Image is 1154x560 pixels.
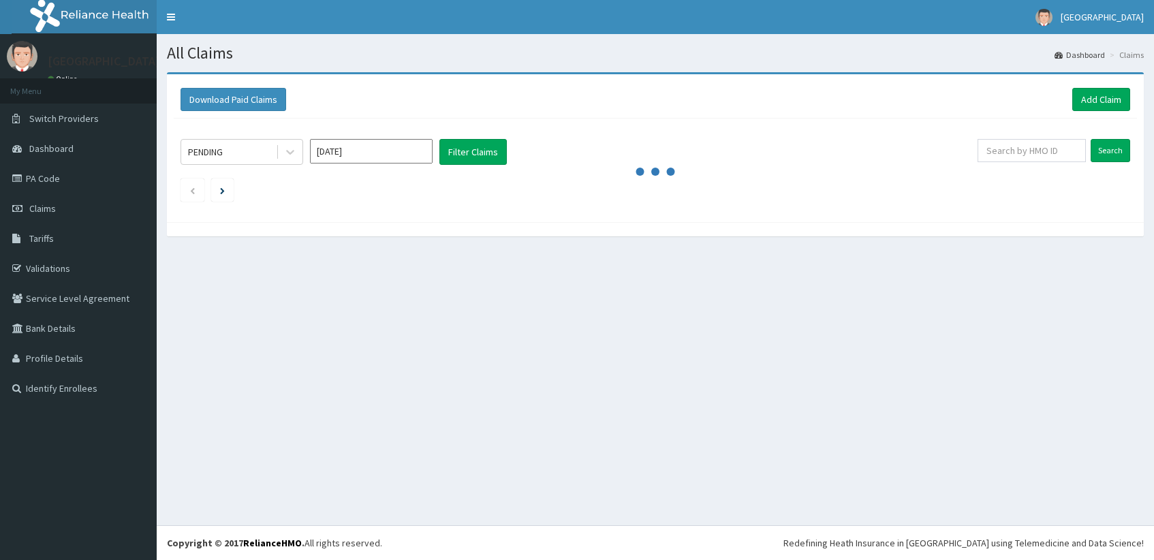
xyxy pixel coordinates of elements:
svg: audio-loading [635,151,676,192]
img: User Image [1035,9,1052,26]
input: Search [1091,139,1130,162]
input: Select Month and Year [310,139,433,164]
h1: All Claims [167,44,1144,62]
button: Filter Claims [439,139,507,165]
strong: Copyright © 2017 . [167,537,305,549]
img: User Image [7,41,37,72]
li: Claims [1106,49,1144,61]
a: Dashboard [1055,49,1105,61]
a: Online [48,74,80,84]
div: PENDING [188,145,223,159]
footer: All rights reserved. [157,525,1154,560]
p: [GEOGRAPHIC_DATA] [48,55,160,67]
span: Dashboard [29,142,74,155]
a: RelianceHMO [243,537,302,549]
span: Claims [29,202,56,215]
div: Redefining Heath Insurance in [GEOGRAPHIC_DATA] using Telemedicine and Data Science! [783,536,1144,550]
span: [GEOGRAPHIC_DATA] [1061,11,1144,23]
a: Previous page [189,184,196,196]
button: Download Paid Claims [181,88,286,111]
a: Next page [220,184,225,196]
input: Search by HMO ID [978,139,1086,162]
a: Add Claim [1072,88,1130,111]
span: Tariffs [29,232,54,245]
span: Switch Providers [29,112,99,125]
